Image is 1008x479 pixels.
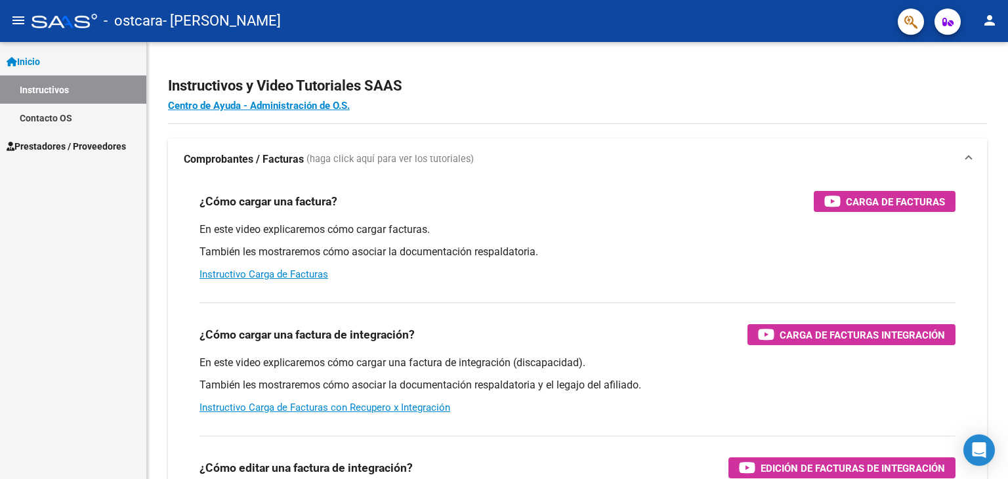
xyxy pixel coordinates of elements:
[199,325,415,344] h3: ¿Cómo cargar una factura de integración?
[104,7,163,35] span: - ostcara
[199,245,955,259] p: También les mostraremos cómo asociar la documentación respaldatoria.
[846,194,945,210] span: Carga de Facturas
[199,268,328,280] a: Instructivo Carga de Facturas
[199,356,955,370] p: En este video explicaremos cómo cargar una factura de integración (discapacidad).
[728,457,955,478] button: Edición de Facturas de integración
[982,12,997,28] mat-icon: person
[199,222,955,237] p: En este video explicaremos cómo cargar facturas.
[199,459,413,477] h3: ¿Cómo editar una factura de integración?
[7,139,126,154] span: Prestadores / Proveedores
[814,191,955,212] button: Carga de Facturas
[761,460,945,476] span: Edición de Facturas de integración
[7,54,40,69] span: Inicio
[168,100,350,112] a: Centro de Ayuda - Administración de O.S.
[963,434,995,466] div: Open Intercom Messenger
[168,73,987,98] h2: Instructivos y Video Tutoriales SAAS
[163,7,281,35] span: - [PERSON_NAME]
[747,324,955,345] button: Carga de Facturas Integración
[306,152,474,167] span: (haga click aquí para ver los tutoriales)
[199,192,337,211] h3: ¿Cómo cargar una factura?
[184,152,304,167] strong: Comprobantes / Facturas
[199,378,955,392] p: También les mostraremos cómo asociar la documentación respaldatoria y el legajo del afiliado.
[199,402,450,413] a: Instructivo Carga de Facturas con Recupero x Integración
[168,138,987,180] mat-expansion-panel-header: Comprobantes / Facturas (haga click aquí para ver los tutoriales)
[10,12,26,28] mat-icon: menu
[780,327,945,343] span: Carga de Facturas Integración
